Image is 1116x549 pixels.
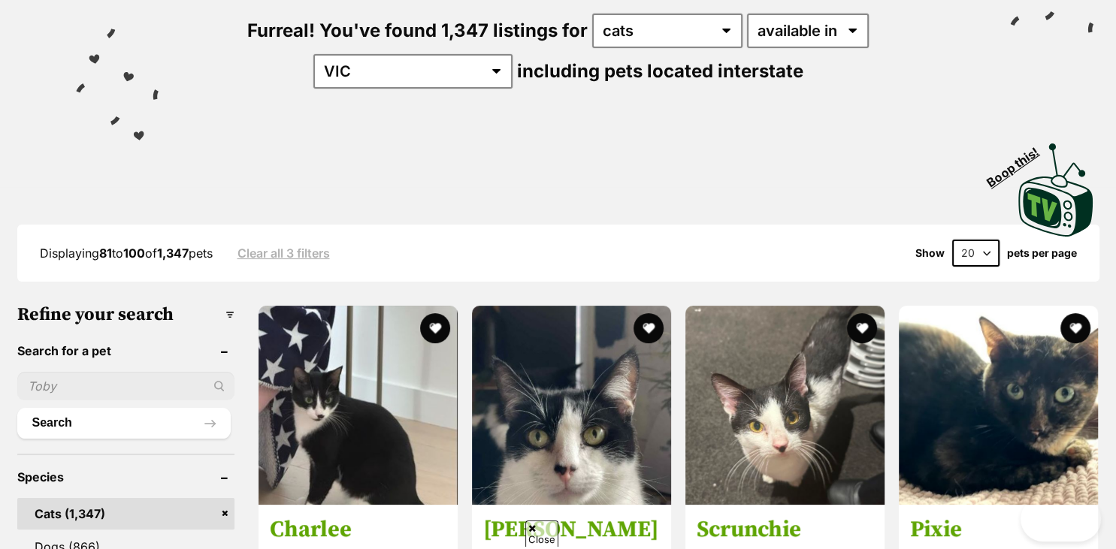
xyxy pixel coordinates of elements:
[237,246,330,260] a: Clear all 3 filters
[634,313,664,343] button: favourite
[1007,247,1077,259] label: pets per page
[1021,496,1101,541] iframe: Help Scout Beacon - Open
[697,515,873,544] h3: Scrunchie
[525,520,558,547] span: Close
[259,306,458,505] img: Charlee - Domestic Short Hair (DSH) Cat
[483,515,660,544] h3: [PERSON_NAME]
[17,344,234,357] header: Search for a pet
[915,247,945,259] span: Show
[17,408,231,438] button: Search
[1018,130,1093,240] a: Boop this!
[17,372,234,400] input: Toby
[685,306,885,505] img: Scrunchie - Domestic Short Hair (DSH) Cat
[899,306,1098,505] img: Pixie - Domestic Short Hair (DSH) Cat
[123,246,145,261] strong: 100
[1060,313,1090,343] button: favourite
[17,470,234,484] header: Species
[847,313,877,343] button: favourite
[910,515,1087,544] h3: Pixie
[517,60,803,82] span: including pets located interstate
[984,135,1054,189] span: Boop this!
[247,20,588,41] span: Furreal! You've found 1,347 listings for
[40,246,213,261] span: Displaying to of pets
[17,498,234,529] a: Cats (1,347)
[99,246,112,261] strong: 81
[1018,143,1093,237] img: PetRescue TV logo
[420,313,450,343] button: favourite
[17,304,234,325] h3: Refine your search
[472,306,671,505] img: Dan - Domestic Short Hair (DSH) Cat
[270,515,446,544] h3: Charlee
[157,246,189,261] strong: 1,347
